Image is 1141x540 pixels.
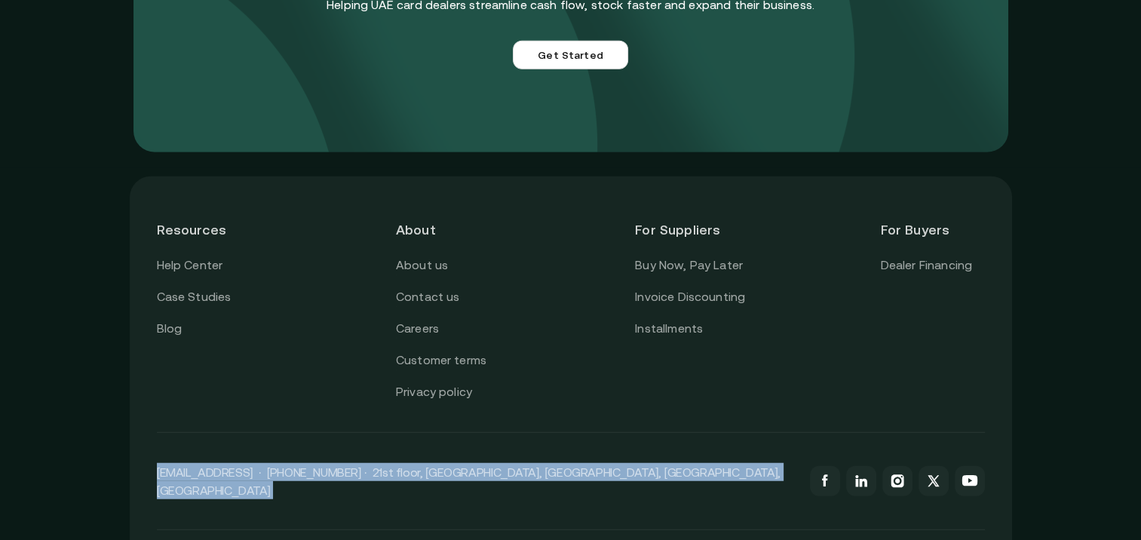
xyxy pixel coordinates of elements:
[396,287,460,307] a: Contact us
[157,463,795,499] p: [EMAIL_ADDRESS] · [PHONE_NUMBER] · 21st floor, [GEOGRAPHIC_DATA], [GEOGRAPHIC_DATA], [GEOGRAPHIC_...
[157,287,232,307] a: Case Studies
[157,256,223,275] a: Help Center
[880,256,972,275] a: Dealer Financing
[396,382,472,402] a: Privacy policy
[635,204,745,256] header: For Suppliers
[396,319,439,339] a: Careers
[635,256,743,275] a: Buy Now, Pay Later
[635,287,745,307] a: Invoice Discounting
[513,41,628,69] a: Get Started
[396,256,448,275] a: About us
[396,351,486,370] a: Customer terms
[396,204,500,256] header: About
[157,204,261,256] header: Resources
[157,319,182,339] a: Blog
[635,319,703,339] a: Installments
[880,204,984,256] header: For Buyers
